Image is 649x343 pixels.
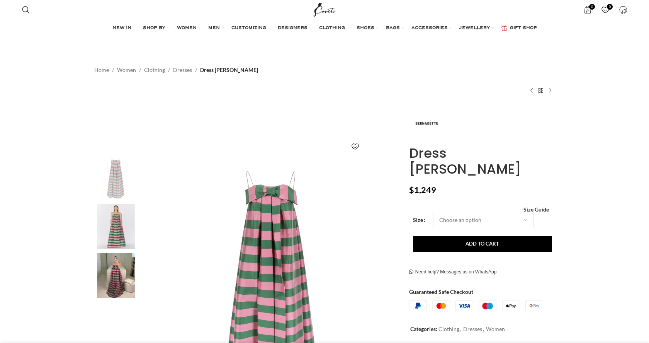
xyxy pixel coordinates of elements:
div: My Wishlist [597,2,613,17]
img: Bernadette dress [92,204,139,249]
a: Women [486,326,505,332]
span: Categories: [410,326,437,332]
span: SHOP BY [143,25,165,31]
a: WOMEN [177,20,200,36]
bdi: 1,249 [409,185,436,195]
button: Add to cart [413,236,552,252]
a: SHOES [357,20,378,36]
h1: Dress [PERSON_NAME] [409,145,555,177]
a: Next product [545,86,555,95]
span: JEWELLERY [459,25,490,31]
span: , [483,325,484,333]
a: MEN [208,20,224,36]
span: SHOES [357,25,374,31]
a: Clothing [438,326,459,332]
span: GIFT SHOP [510,25,537,31]
span: 0 [607,4,613,10]
span: $ [409,185,414,195]
a: CLOTHING [319,20,349,36]
a: CUSTOMIZING [231,20,270,36]
img: Bernadette [409,107,444,142]
a: Women [117,66,136,74]
span: CLOTHING [319,25,345,31]
div: Main navigation [18,20,631,36]
a: JEWELLERY [459,20,494,36]
a: Clothing [144,66,165,74]
a: Site logo [312,6,338,12]
a: GIFT SHOP [501,20,537,36]
a: Home [94,66,109,74]
span: CUSTOMIZING [231,25,266,31]
span: WOMEN [177,25,197,31]
a: Dresses [463,326,482,332]
a: ACCESSORIES [411,20,452,36]
span: , [460,325,461,333]
a: 0 [579,2,595,17]
span: NEW IN [112,25,131,31]
a: Dresses [173,66,192,74]
span: ACCESSORIES [411,25,448,31]
img: guaranteed-safe-checkout-bordered.j [409,300,543,311]
img: GiftBag [501,26,507,31]
nav: Breadcrumb [94,66,258,74]
a: BAGS [386,20,404,36]
label: Size [413,216,425,224]
a: SHOP BY [143,20,169,36]
a: 0 [597,2,613,17]
a: NEW IN [112,20,135,36]
span: MEN [208,25,220,31]
span: Dress [PERSON_NAME] [200,66,258,74]
span: 0 [589,4,595,10]
img: Bernadette dresses [92,253,139,298]
a: Search [18,2,34,17]
span: DESIGNERS [278,25,308,31]
a: DESIGNERS [278,20,311,36]
a: Previous product [527,86,536,95]
span: BAGS [386,25,400,31]
strong: Guaranteed Safe Checkout [409,288,473,295]
img: Bernadette Dress Estelle [92,155,139,200]
a: Need help? Messages us on WhatsApp [409,269,497,275]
